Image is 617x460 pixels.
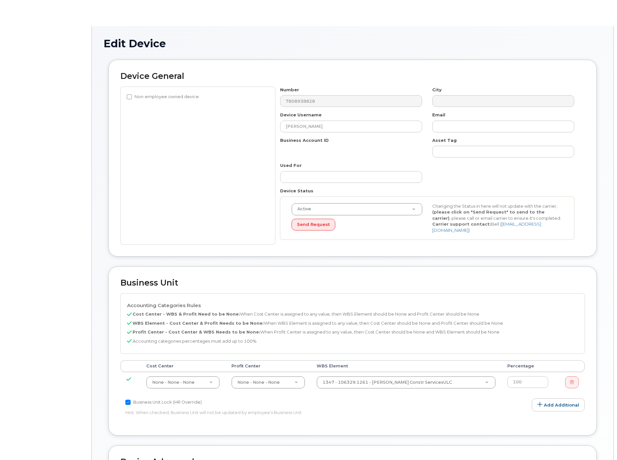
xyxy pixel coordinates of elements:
label: Email [432,112,445,118]
span: Active [293,206,311,212]
th: WBS Element [311,360,501,372]
span: None - None - None [237,380,280,385]
strong: (please click on "Send Request" to send to the carrier) [432,209,545,221]
a: [EMAIL_ADDRESS][DOMAIN_NAME] [432,221,541,233]
h2: Business Unit [120,278,585,288]
button: Send Request [292,219,335,231]
label: Number [280,87,299,93]
a: None - None - None [232,377,305,388]
b: Cost Center - WBS & Profit Need to be None: [133,311,240,317]
input: Business Unit Lock (HR Override) [125,400,131,405]
p: When Cost Center is assigned to any value, then WBS Element should be None and Profit Center shou... [127,311,578,317]
a: Add Additional [532,398,585,411]
p: When WBS Element is assigned to any value, then Cost Center should be None and Profit Center shou... [127,320,578,326]
h4: Accounting Categories Rules [127,303,578,308]
p: Hint: When checked, Business Unit will not be updated by employee's Business Unit [125,409,425,416]
span: None - None - None [152,380,195,385]
p: Accounting categories percentages must add up to 100% [127,338,578,344]
label: Used For [280,162,302,169]
th: Cost Center [140,360,226,372]
span: 1347 - 106329.1261 - Kiewit Constr ServicesULC [323,380,452,385]
h2: Device General [120,72,585,81]
strong: Carrier support contact: [432,221,491,227]
a: None - None - None [147,377,219,388]
b: WBS Element - Cost Center & Profit Needs to be None: [133,320,264,326]
h1: Edit Device [103,38,602,49]
b: Profit Center - Cost Center & WBS Needs to be None: [133,329,260,334]
label: Business Unit Lock (HR Override) [125,398,202,406]
input: Non-employee owned device [127,94,132,99]
label: Business Account ID [280,137,329,143]
th: Percentage [501,360,554,372]
label: Non-employee owned device [127,93,199,101]
label: Asset Tag [432,137,457,143]
p: When Profit Center is assigned to any value, then Cost Center should be None and WBS Element shou... [127,329,578,335]
div: Changing the Status in here will not update with the carrier, , please call or email carrier to e... [427,203,568,233]
th: Profit Center [226,360,311,372]
a: Active [292,203,422,215]
label: Device Username [280,112,322,118]
label: City [432,87,442,93]
a: 1347 - 106329.1261 - [PERSON_NAME] Constr ServicesULC [317,377,495,388]
label: Device Status [280,188,313,194]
